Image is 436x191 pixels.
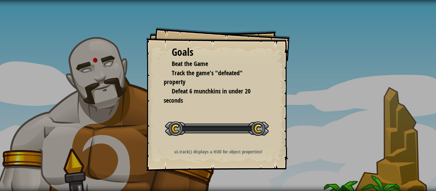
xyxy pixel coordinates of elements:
[164,87,263,105] li: Defeat 6 munchkins in under 20 seconds
[154,148,282,155] p: ui.track() displays a HUD for object properties!
[164,69,263,87] li: Track the game's "defeated" property
[164,69,243,86] span: Track the game's "defeated" property
[164,87,251,105] span: Defeat 6 munchkins in under 20 seconds
[164,59,263,69] li: Beat the Game
[172,45,264,60] div: Goals
[172,59,208,68] span: Beat the Game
